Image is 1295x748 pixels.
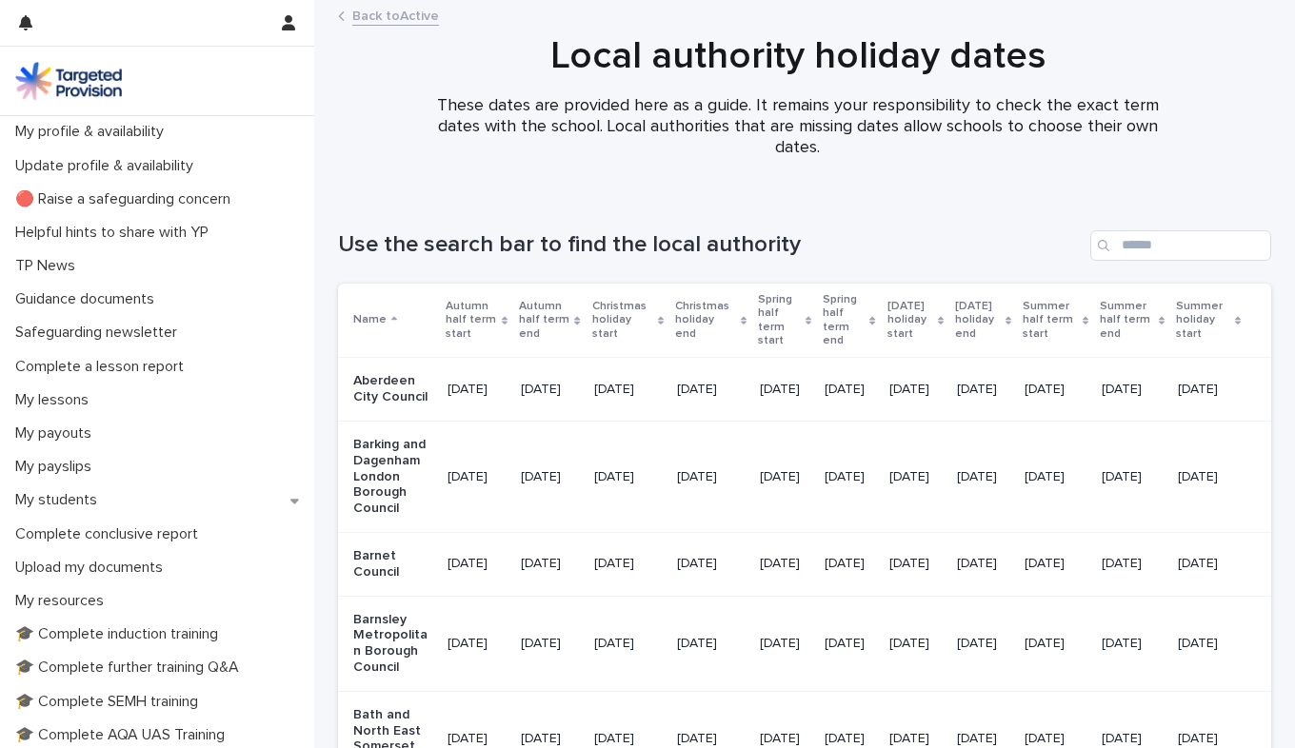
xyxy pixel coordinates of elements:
[889,731,942,747] p: [DATE]
[825,731,873,747] p: [DATE]
[8,358,199,376] p: Complete a lesson report
[353,373,432,405] p: Aberdeen City Council
[889,556,942,572] p: [DATE]
[521,731,578,747] p: [DATE]
[957,731,1009,747] p: [DATE]
[1025,382,1086,398] p: [DATE]
[760,731,809,747] p: [DATE]
[1178,469,1241,485] p: [DATE]
[521,469,578,485] p: [DATE]
[760,469,809,485] p: [DATE]
[957,382,1009,398] p: [DATE]
[448,556,506,572] p: [DATE]
[957,556,1009,572] p: [DATE]
[887,296,933,344] p: [DATE] holiday start
[353,548,432,581] p: Barnet Council
[675,296,736,344] p: Christmas holiday end
[1025,731,1086,747] p: [DATE]
[957,636,1009,652] p: [DATE]
[955,296,1001,344] p: [DATE] holiday end
[446,296,497,344] p: Autumn half term start
[677,469,745,485] p: [DATE]
[825,556,873,572] p: [DATE]
[1100,296,1154,344] p: Summer half term end
[594,636,663,652] p: [DATE]
[8,224,224,242] p: Helpful hints to share with YP
[1102,382,1163,398] p: [DATE]
[1102,469,1163,485] p: [DATE]
[8,157,209,175] p: Update profile & availability
[352,4,439,26] a: Back toActive
[338,358,1271,422] tr: Aberdeen City Council[DATE][DATE][DATE][DATE][DATE][DATE][DATE][DATE][DATE][DATE][DATE]
[825,636,873,652] p: [DATE]
[8,391,104,409] p: My lessons
[519,296,569,344] p: Autumn half term end
[521,556,578,572] p: [DATE]
[8,257,90,275] p: TP News
[448,382,506,398] p: [DATE]
[8,592,119,610] p: My resources
[15,62,122,100] img: M5nRWzHhSzIhMunXDL62
[417,96,1179,158] p: These dates are provided here as a guide. It remains your responsibility to check the exact term ...
[338,231,1083,259] h1: Use the search bar to find the local authority
[353,437,432,517] p: Barking and Dagenham London Borough Council
[1090,230,1271,261] input: Search
[1176,296,1230,344] p: Summer holiday start
[448,636,506,652] p: [DATE]
[521,382,578,398] p: [DATE]
[1178,731,1241,747] p: [DATE]
[8,324,192,342] p: Safeguarding newsletter
[8,190,246,208] p: 🔴 Raise a safeguarding concern
[594,469,663,485] p: [DATE]
[592,296,653,344] p: Christmas holiday start
[889,382,942,398] p: [DATE]
[448,731,506,747] p: [DATE]
[825,382,873,398] p: [DATE]
[448,469,506,485] p: [DATE]
[758,289,801,352] p: Spring half term start
[8,625,233,643] p: 🎓 Complete induction training
[677,636,745,652] p: [DATE]
[677,556,745,572] p: [DATE]
[760,636,809,652] p: [DATE]
[594,556,663,572] p: [DATE]
[8,491,112,509] p: My students
[1102,731,1163,747] p: [DATE]
[8,458,107,476] p: My payslips
[521,636,578,652] p: [DATE]
[1025,556,1086,572] p: [DATE]
[8,693,213,711] p: 🎓 Complete SEMH training
[8,659,254,677] p: 🎓 Complete further training Q&A
[889,469,942,485] p: [DATE]
[825,469,873,485] p: [DATE]
[677,382,745,398] p: [DATE]
[1025,469,1086,485] p: [DATE]
[1025,636,1086,652] p: [DATE]
[823,289,865,352] p: Spring half term end
[889,636,942,652] p: [DATE]
[594,731,663,747] p: [DATE]
[8,559,178,577] p: Upload my documents
[594,382,663,398] p: [DATE]
[8,424,107,443] p: My payouts
[338,596,1271,691] tr: Barnsley Metropolitan Borough Council[DATE][DATE][DATE][DATE][DATE][DATE][DATE][DATE][DATE][DATE]...
[1178,556,1241,572] p: [DATE]
[1023,296,1078,344] p: Summer half term start
[338,532,1271,596] tr: Barnet Council[DATE][DATE][DATE][DATE][DATE][DATE][DATE][DATE][DATE][DATE][DATE]
[760,382,809,398] p: [DATE]
[957,469,1009,485] p: [DATE]
[353,309,387,330] p: Name
[1102,556,1163,572] p: [DATE]
[8,290,169,308] p: Guidance documents
[353,612,432,676] p: Barnsley Metropolitan Borough Council
[8,525,213,543] p: Complete conclusive report
[8,123,179,141] p: My profile & availability
[338,421,1271,532] tr: Barking and Dagenham London Borough Council[DATE][DATE][DATE][DATE][DATE][DATE][DATE][DATE][DATE]...
[8,726,240,744] p: 🎓 Complete AQA UAS Training
[1178,382,1241,398] p: [DATE]
[760,556,809,572] p: [DATE]
[1178,636,1241,652] p: [DATE]
[677,731,745,747] p: [DATE]
[333,33,1262,79] h1: Local authority holiday dates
